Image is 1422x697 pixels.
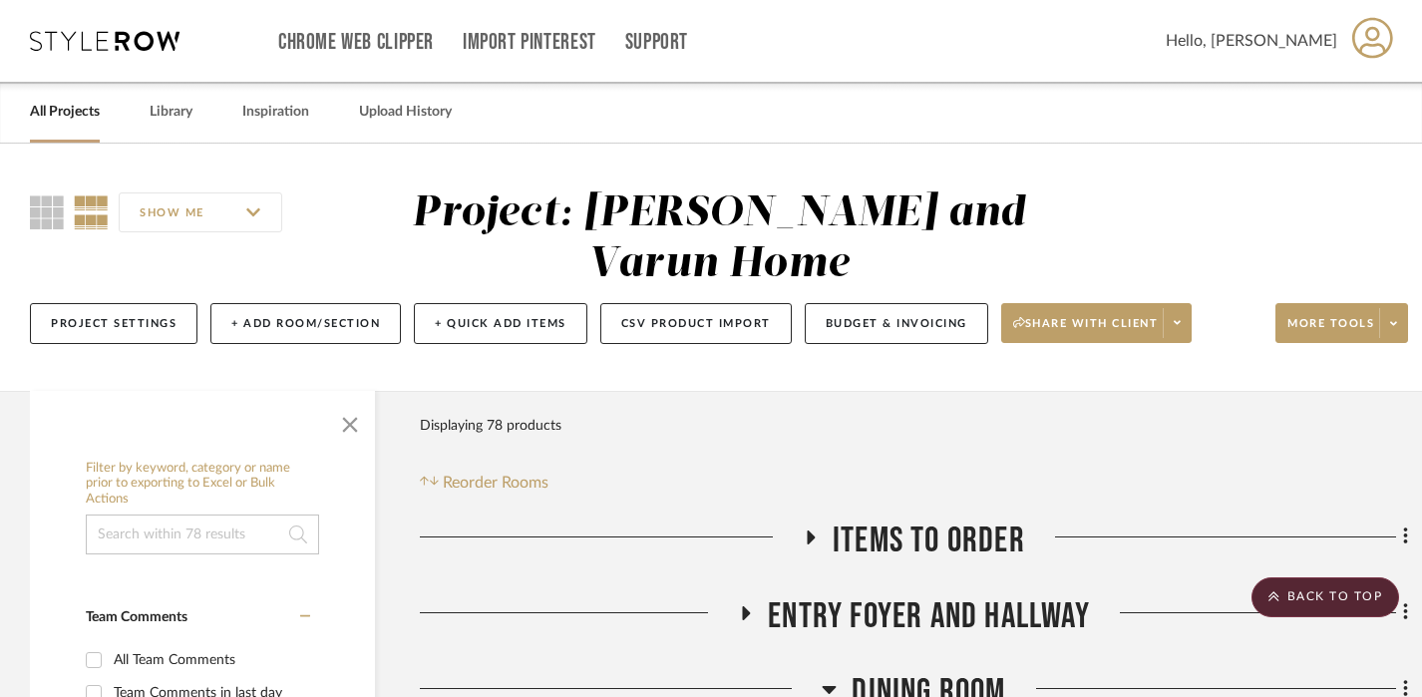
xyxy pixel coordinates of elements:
a: Library [150,99,192,126]
button: Share with client [1001,303,1193,343]
button: Close [330,401,370,441]
a: Inspiration [242,99,309,126]
span: Entry Foyer and Hallway [768,595,1090,638]
scroll-to-top-button: BACK TO TOP [1251,577,1399,617]
button: Reorder Rooms [420,471,548,495]
span: More tools [1287,316,1374,346]
span: Team Comments [86,610,187,624]
a: Import Pinterest [463,34,596,51]
button: More tools [1275,303,1408,343]
h6: Filter by keyword, category or name prior to exporting to Excel or Bulk Actions [86,461,319,508]
a: Chrome Web Clipper [278,34,434,51]
span: Items to order [833,520,1025,562]
a: Support [625,34,688,51]
div: All Team Comments [114,644,305,676]
span: Reorder Rooms [443,471,548,495]
a: Upload History [359,99,452,126]
div: Project: [PERSON_NAME] and Varun Home [412,192,1025,285]
span: Hello, [PERSON_NAME] [1166,29,1337,53]
button: Budget & Invoicing [805,303,988,344]
a: All Projects [30,99,100,126]
button: + Add Room/Section [210,303,401,344]
button: Project Settings [30,303,197,344]
input: Search within 78 results [86,515,319,554]
button: CSV Product Import [600,303,792,344]
button: + Quick Add Items [414,303,587,344]
span: Share with client [1013,316,1159,346]
div: Displaying 78 products [420,406,561,446]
